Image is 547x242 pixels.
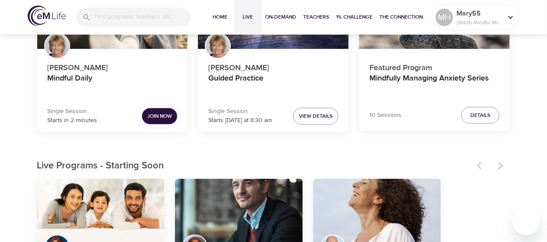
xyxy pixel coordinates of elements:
div: MH [436,9,453,26]
button: Details [461,107,499,124]
p: Live Programs - Starting Soon [37,159,472,173]
p: Starts in 2 minutes [48,116,97,125]
span: View Details [299,112,333,121]
p: Mary55 [456,8,502,19]
p: Featured Program [369,58,499,74]
span: Join Now [147,112,172,121]
p: 28436 Mindful Minutes [456,19,502,26]
span: The Connection [380,13,423,22]
span: Home [210,13,231,22]
p: Single Session [208,107,272,116]
span: On-Demand [265,13,297,22]
button: View Details [293,108,338,125]
p: Single Session [48,107,97,116]
span: 1% Challenge [337,13,373,22]
p: [PERSON_NAME] [48,58,178,74]
p: [PERSON_NAME] [208,58,338,74]
span: Live [238,13,259,22]
p: Starts [DATE] at 8:30 am [208,116,272,125]
h4: Guided Practice [208,74,338,94]
p: 10 Sessions [369,111,401,120]
button: Join Now [142,108,177,124]
h4: Mindfully Managing Anxiety Series [369,74,499,94]
input: Find programs, teachers, etc... [94,8,191,26]
img: logo [28,6,66,26]
h4: Mindful Daily [48,74,178,94]
span: Teachers [304,13,330,22]
span: Details [470,111,490,120]
iframe: Button to launch messaging window [512,207,540,235]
